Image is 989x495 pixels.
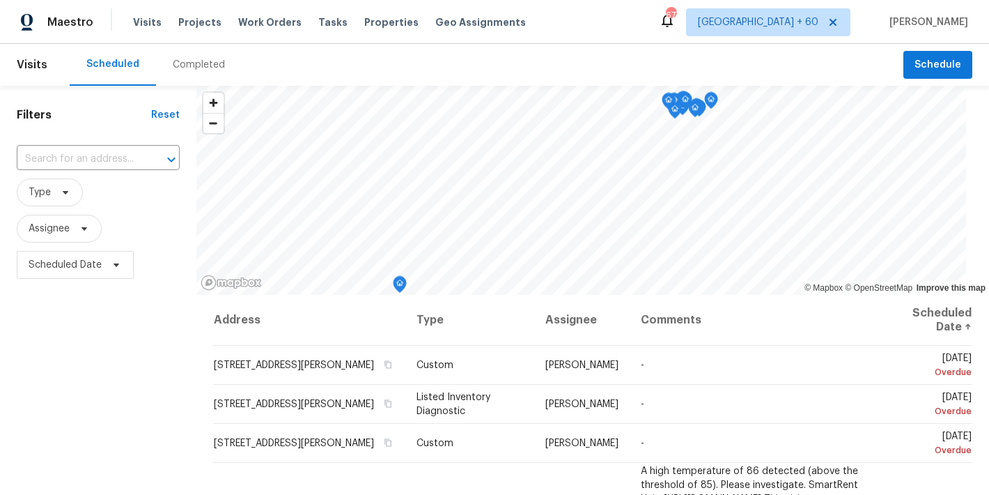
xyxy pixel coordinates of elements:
[845,283,912,293] a: OpenStreetMap
[162,150,181,169] button: Open
[688,100,702,122] div: Map marker
[213,295,405,346] th: Address
[416,439,453,448] span: Custom
[29,258,102,272] span: Scheduled Date
[203,113,224,133] button: Zoom out
[17,148,141,170] input: Search for an address...
[203,93,224,113] button: Zoom in
[698,15,818,29] span: [GEOGRAPHIC_DATA] + 60
[641,439,644,448] span: -
[885,353,972,379] span: [DATE]
[416,393,490,416] span: Listed Inventory Diagnostic
[435,15,526,29] span: Geo Assignments
[666,8,676,22] div: 677
[17,108,151,122] h1: Filters
[885,393,972,418] span: [DATE]
[173,58,225,72] div: Completed
[677,91,691,113] div: Map marker
[364,15,419,29] span: Properties
[804,283,843,293] a: Mapbox
[630,295,873,346] th: Comments
[678,92,692,114] div: Map marker
[885,365,972,379] div: Overdue
[903,51,972,79] button: Schedule
[47,15,93,29] span: Maestro
[151,108,180,122] div: Reset
[545,360,618,370] span: [PERSON_NAME]
[17,49,47,80] span: Visits
[545,399,618,409] span: [PERSON_NAME]
[29,222,70,236] span: Assignee
[676,91,690,113] div: Map marker
[885,443,972,457] div: Overdue
[196,86,966,295] canvas: Map
[238,15,302,29] span: Work Orders
[690,98,703,120] div: Map marker
[873,295,972,346] th: Scheduled Date ↑
[29,185,51,199] span: Type
[393,276,407,298] div: Map marker
[203,114,224,133] span: Zoom out
[917,283,986,293] a: Improve this map
[641,399,644,409] span: -
[668,102,682,123] div: Map marker
[641,360,644,370] span: -
[214,399,374,409] span: [STREET_ADDRESS][PERSON_NAME]
[214,439,374,448] span: [STREET_ADDRESS][PERSON_NAME]
[133,15,162,29] span: Visits
[885,432,972,457] span: [DATE]
[914,56,961,74] span: Schedule
[318,17,348,27] span: Tasks
[534,295,630,346] th: Assignee
[382,436,394,449] button: Copy Address
[201,275,262,291] a: Mapbox homepage
[382,397,394,410] button: Copy Address
[884,15,968,29] span: [PERSON_NAME]
[214,360,374,370] span: [STREET_ADDRESS][PERSON_NAME]
[704,92,718,114] div: Map marker
[662,93,676,114] div: Map marker
[885,404,972,418] div: Overdue
[545,439,618,448] span: [PERSON_NAME]
[178,15,221,29] span: Projects
[382,358,394,371] button: Copy Address
[86,57,139,71] div: Scheduled
[405,295,535,346] th: Type
[416,360,453,370] span: Custom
